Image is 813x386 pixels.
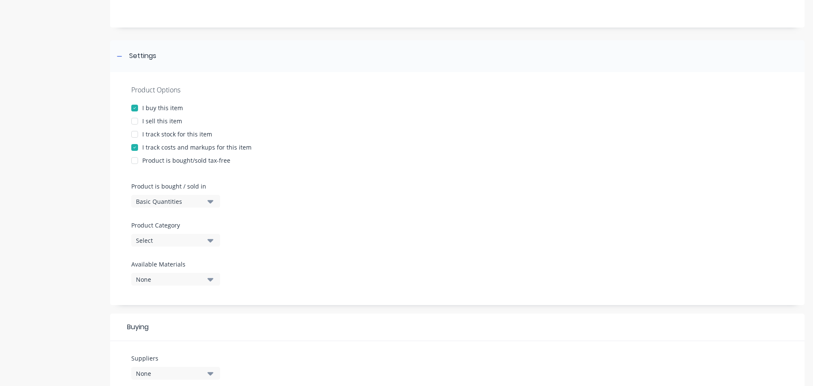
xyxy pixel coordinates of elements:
[136,236,204,245] div: Select
[142,156,230,165] div: Product is bought/sold tax-free
[131,195,220,208] button: Basic Quantities
[136,275,204,284] div: None
[131,260,220,269] label: Available Materials
[131,354,220,363] label: Suppliers
[142,103,183,112] div: I buy this item
[142,143,252,152] div: I track costs and markups for this item
[129,51,156,61] div: Settings
[131,221,216,230] label: Product Category
[110,314,805,341] div: Buying
[131,367,220,380] button: None
[136,197,204,206] div: Basic Quantities
[142,130,212,139] div: I track stock for this item
[136,369,204,378] div: None
[131,234,220,247] button: Select
[131,182,216,191] label: Product is bought / sold in
[131,273,220,286] button: None
[131,85,783,95] div: Product Options
[142,117,182,125] div: I sell this item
